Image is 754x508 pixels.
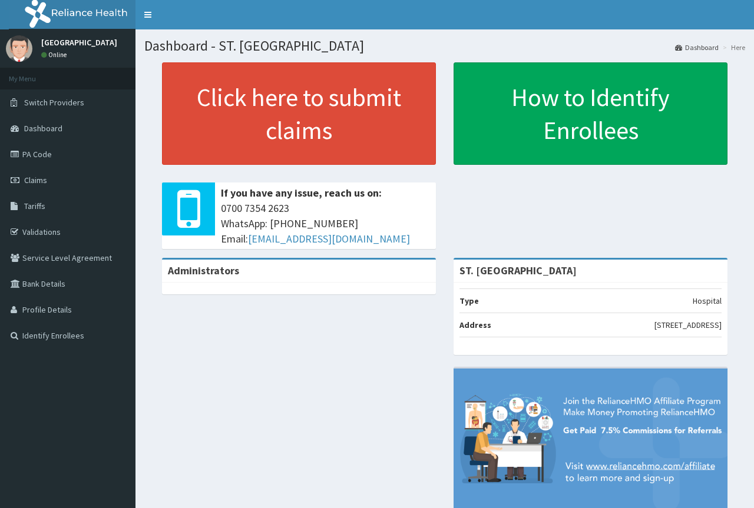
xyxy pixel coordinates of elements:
[41,38,117,47] p: [GEOGRAPHIC_DATA]
[24,123,62,134] span: Dashboard
[144,38,745,54] h1: Dashboard - ST. [GEOGRAPHIC_DATA]
[162,62,436,165] a: Click here to submit claims
[24,201,45,211] span: Tariffs
[221,201,430,246] span: 0700 7354 2623 WhatsApp: [PHONE_NUMBER] Email:
[221,186,382,200] b: If you have any issue, reach us on:
[675,42,719,52] a: Dashboard
[654,319,722,331] p: [STREET_ADDRESS]
[24,97,84,108] span: Switch Providers
[6,35,32,62] img: User Image
[459,295,479,306] b: Type
[248,232,410,245] a: [EMAIL_ADDRESS][DOMAIN_NAME]
[454,62,727,165] a: How to Identify Enrollees
[459,320,491,330] b: Address
[693,295,722,307] p: Hospital
[459,264,577,277] strong: ST. [GEOGRAPHIC_DATA]
[168,264,239,277] b: Administrators
[41,51,70,59] a: Online
[720,42,745,52] li: Here
[24,175,47,185] span: Claims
